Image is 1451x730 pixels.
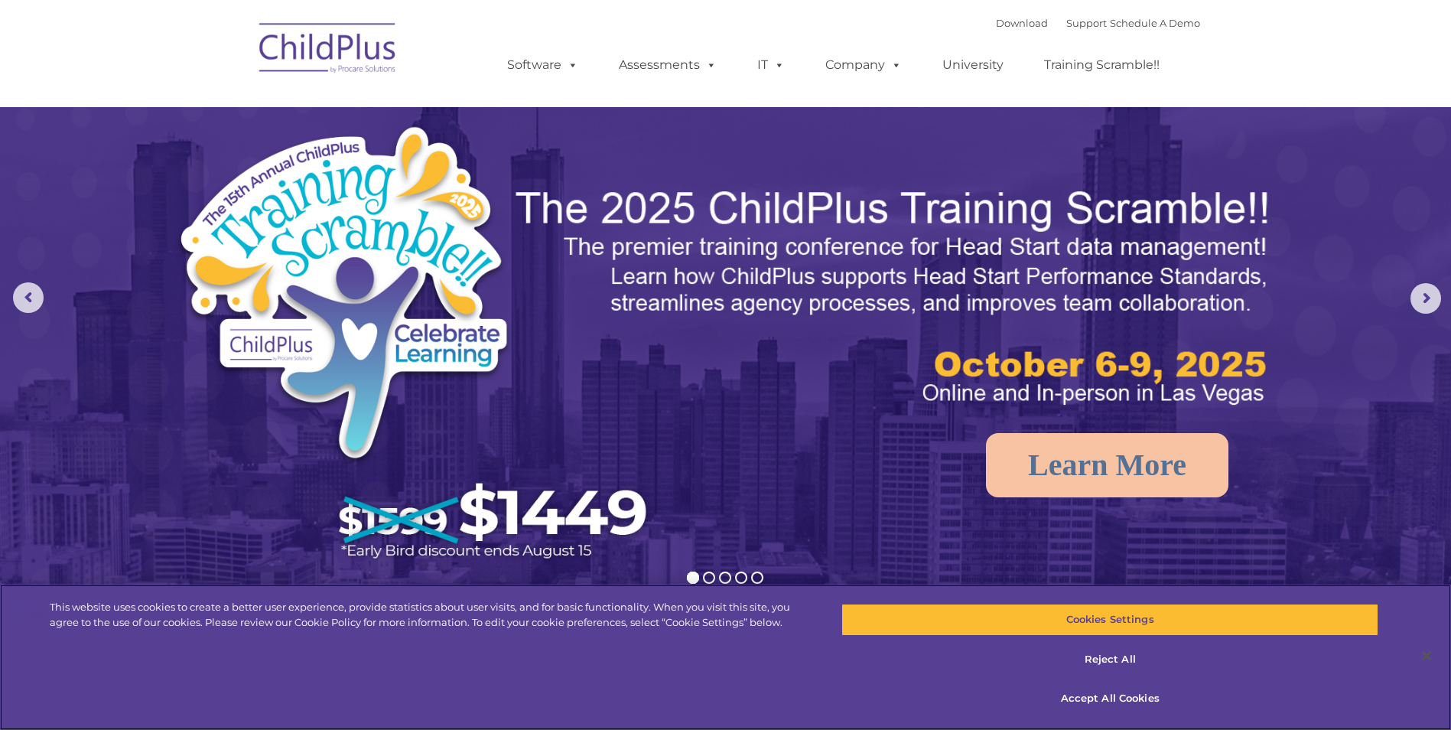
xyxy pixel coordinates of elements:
a: Training Scramble!! [1029,50,1175,80]
font: | [996,17,1200,29]
a: Assessments [603,50,732,80]
button: Close [1410,639,1443,673]
span: Last name [213,101,259,112]
a: Software [492,50,594,80]
img: ChildPlus by Procare Solutions [252,12,405,89]
a: Support [1066,17,1107,29]
div: This website uses cookies to create a better user experience, provide statistics about user visit... [50,600,798,630]
a: Learn More [986,433,1228,497]
a: Company [810,50,917,80]
a: University [927,50,1019,80]
button: Reject All [841,644,1378,676]
button: Cookies Settings [841,604,1378,636]
span: Phone number [213,164,278,175]
button: Accept All Cookies [841,683,1378,715]
a: Download [996,17,1048,29]
a: Schedule A Demo [1110,17,1200,29]
a: IT [742,50,800,80]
